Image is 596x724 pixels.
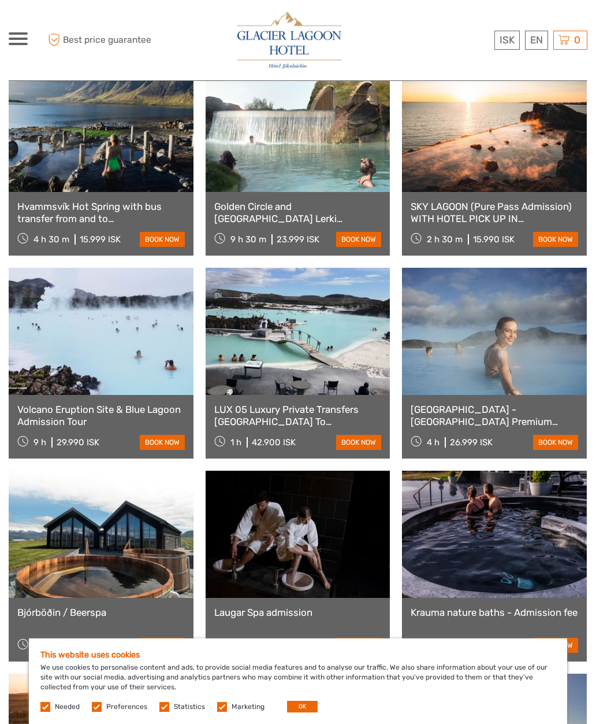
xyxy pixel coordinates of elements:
div: 29.990 ISK [57,437,99,448]
a: Laugar Spa admission [214,607,382,618]
a: Bjórböðin / Beerspa [17,607,185,618]
a: Krauma nature baths - Admission fee [411,607,578,618]
div: 15.999 ISK [80,234,121,245]
button: Open LiveChat chat widget [9,5,44,39]
img: 2790-86ba44ba-e5e5-4a53-8ab7-28051417b7bc_logo_big.jpg [237,12,341,69]
a: book now [140,435,185,450]
a: Golden Circle and [GEOGRAPHIC_DATA] Lerki Admission [214,201,382,224]
span: 0 [572,34,582,46]
div: 23.999 ISK [277,234,319,245]
div: We use cookies to personalise content and ads, to provide social media features and to analyse ou... [29,638,567,724]
div: 26.999 ISK [450,437,493,448]
span: Best price guarantee [45,31,154,50]
h5: This website uses cookies [40,650,556,660]
span: 2 h 30 m [427,234,463,245]
label: Statistics [174,702,205,712]
label: Preferences [106,702,147,712]
div: 15.990 ISK [473,234,515,245]
span: 1 h [230,437,241,448]
span: 4 h 30 m [33,234,69,245]
span: ISK [500,34,515,46]
a: book now [533,435,578,450]
a: Hvammsvík Hot Spring with bus transfer from and to [GEOGRAPHIC_DATA] [17,201,185,224]
span: 9 h [33,437,46,448]
a: book now [336,435,381,450]
span: 4 h [427,437,439,448]
label: Marketing [232,702,265,712]
button: OK [287,701,318,712]
label: Needed [55,702,80,712]
a: book now [336,232,381,247]
div: EN [525,31,548,50]
a: Volcano Eruption Site & Blue Lagoon Admission Tour [17,404,185,427]
a: book now [140,232,185,247]
a: LUX 05 Luxury Private Transfers [GEOGRAPHIC_DATA] To [GEOGRAPHIC_DATA] [214,404,382,427]
span: 9 h 30 m [230,234,266,245]
a: book now [533,232,578,247]
a: [GEOGRAPHIC_DATA] - [GEOGRAPHIC_DATA] Premium including admission [411,404,578,427]
div: 42.900 ISK [252,437,296,448]
a: SKY LAGOON (Pure Pass Admission) WITH HOTEL PICK UP IN [GEOGRAPHIC_DATA] [411,201,578,224]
